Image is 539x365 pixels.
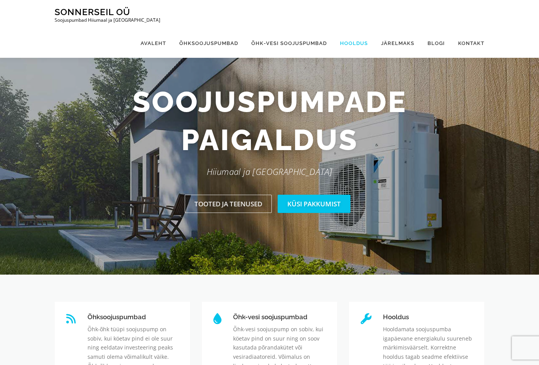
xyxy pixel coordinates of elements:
a: Õhksoojuspumbad [173,29,245,58]
a: Kontakt [451,29,484,58]
a: Avaleht [134,29,173,58]
span: paigaldus [181,121,358,159]
a: Sonnerseil OÜ [55,7,130,17]
p: Hiiumaal ja [GEOGRAPHIC_DATA] [49,164,490,179]
a: Hooldus [333,29,374,58]
a: Blogi [421,29,451,58]
a: Järelmaks [374,29,421,58]
a: Õhk-vesi soojuspumbad [245,29,333,58]
a: Tooted ja teenused [185,195,272,213]
a: Küsi pakkumist [278,195,350,213]
h2: Soojuspumpade [49,83,490,159]
p: Soojuspumbad Hiiumaal ja [GEOGRAPHIC_DATA] [55,17,160,23]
